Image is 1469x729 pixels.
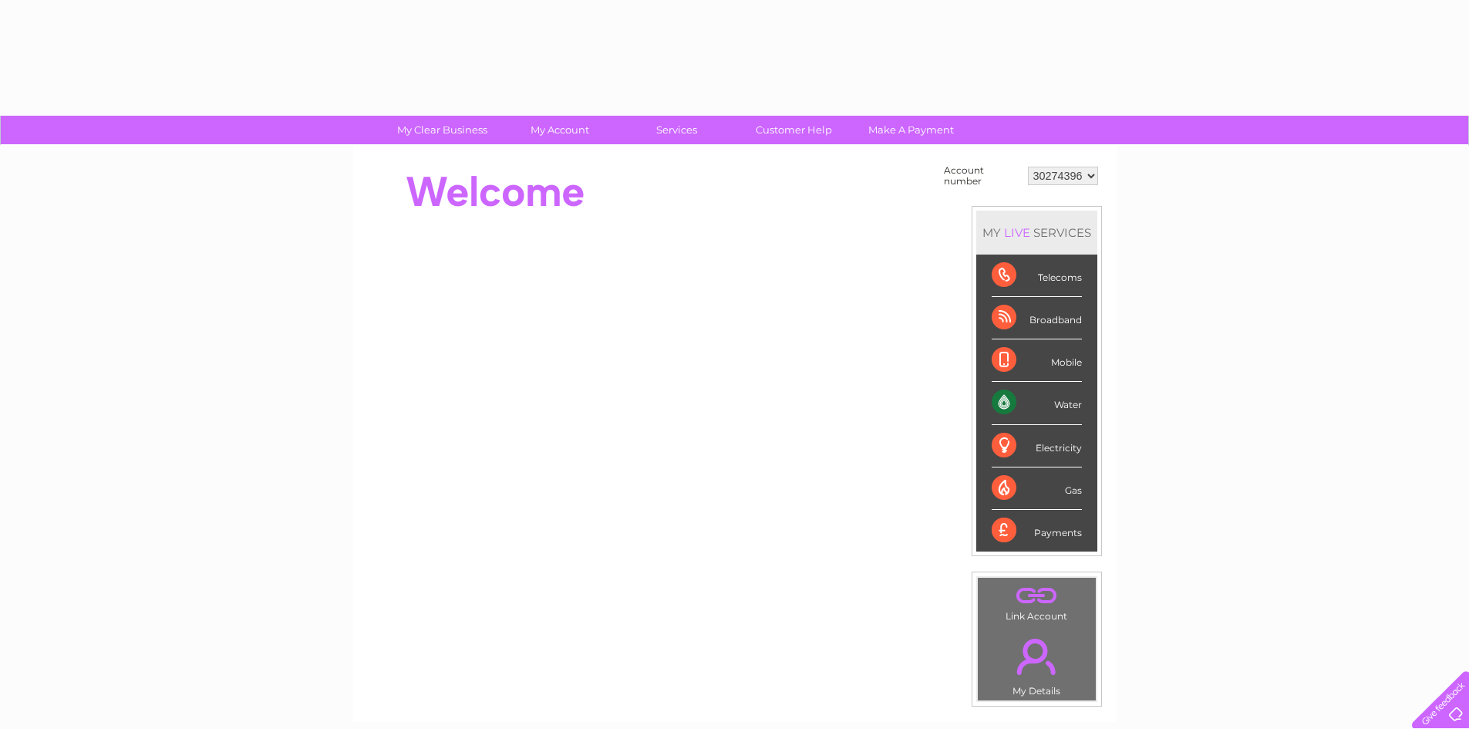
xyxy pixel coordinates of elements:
div: Payments [992,510,1082,552]
div: MY SERVICES [976,211,1097,255]
a: . [982,582,1092,609]
div: LIVE [1001,225,1033,240]
a: My Account [496,116,623,144]
div: Gas [992,467,1082,510]
a: My Clear Business [379,116,506,144]
div: Broadband [992,297,1082,339]
div: Water [992,382,1082,424]
div: Electricity [992,425,1082,467]
td: Account number [940,161,1024,191]
a: Make A Payment [847,116,975,144]
td: My Details [977,626,1097,701]
td: Link Account [977,577,1097,626]
a: Customer Help [730,116,857,144]
div: Mobile [992,339,1082,382]
div: Telecoms [992,255,1082,297]
a: . [982,629,1092,683]
a: Services [613,116,740,144]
